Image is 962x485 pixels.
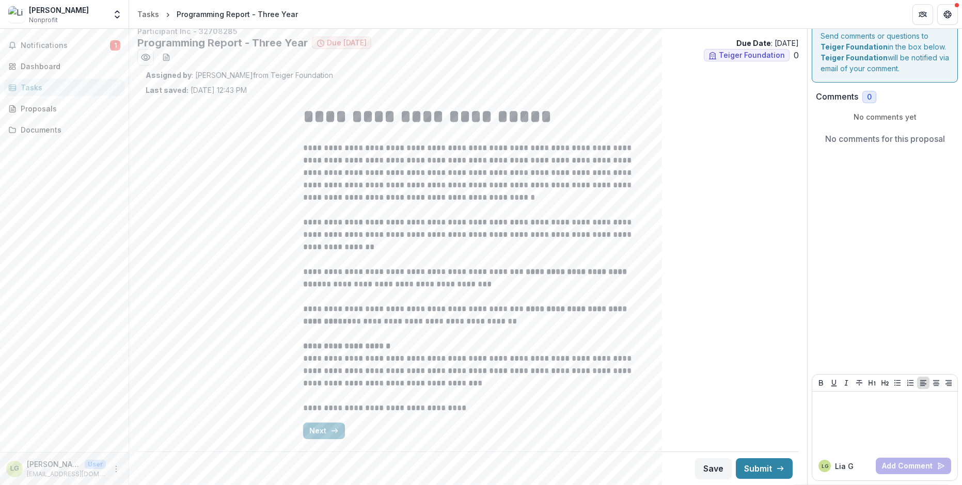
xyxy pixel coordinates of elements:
[736,38,799,48] p: : [DATE]
[815,377,827,389] button: Bold
[4,121,124,138] a: Documents
[137,9,159,20] div: Tasks
[146,71,192,79] strong: Assigned by
[853,377,865,389] button: Strike
[867,93,872,102] span: 0
[110,463,122,475] button: More
[4,79,124,96] a: Tasks
[21,41,110,50] span: Notifications
[21,103,116,114] div: Proposals
[704,49,799,61] ul: 0
[866,377,878,389] button: Heading 1
[137,37,308,49] h2: Programming Report - Three Year
[876,458,951,474] button: Add Comment
[158,49,175,66] button: download-word-button
[27,459,81,470] p: [PERSON_NAME]
[904,377,917,389] button: Ordered List
[736,39,771,47] strong: Due Date
[29,15,58,25] span: Nonprofit
[21,82,116,93] div: Tasks
[177,9,298,20] div: Programming Report - Three Year
[937,4,958,25] button: Get Help
[4,100,124,117] a: Proposals
[10,465,19,472] div: Lia Gangitano
[917,377,929,389] button: Align Left
[4,37,124,54] button: Notifications1
[303,423,345,439] button: Next
[27,470,106,479] p: [EMAIL_ADDRESS][DOMAIN_NAME]
[85,460,106,469] p: User
[4,58,124,75] a: Dashboard
[137,49,154,66] button: Preview c9b90ddd-e823-4d08-9bac-d98e9c42a3cd.pdf
[146,86,188,94] strong: Last saved:
[891,377,904,389] button: Bullet List
[133,7,163,22] a: Tasks
[21,124,116,135] div: Documents
[327,39,367,47] span: Due [DATE]
[21,61,116,72] div: Dashboard
[146,70,791,80] p: : [PERSON_NAME] from Teiger Foundation
[133,7,302,22] nav: breadcrumb
[816,92,858,102] h2: Comments
[29,5,89,15] div: [PERSON_NAME]
[695,458,732,479] button: Save
[719,51,785,60] span: Teiger Foundation
[821,42,888,51] strong: Teiger Foundation
[879,377,891,389] button: Heading 2
[835,461,854,472] p: Lia G
[736,458,793,479] button: Submit
[110,40,120,51] span: 1
[137,26,799,37] p: Participant Inc - 32708285
[110,4,124,25] button: Open entity switcher
[816,111,954,122] p: No comments yet
[146,85,247,95] p: [DATE] 12:43 PM
[840,377,853,389] button: Italicize
[912,4,933,25] button: Partners
[930,377,942,389] button: Align Center
[8,6,25,23] img: Lia Gangitano
[822,464,828,469] div: Lia Gangitano
[942,377,955,389] button: Align Right
[821,53,888,62] strong: Teiger Foundation
[812,22,958,83] div: Send comments or questions to in the box below. will be notified via email of your comment.
[825,133,945,145] p: No comments for this proposal
[828,377,840,389] button: Underline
